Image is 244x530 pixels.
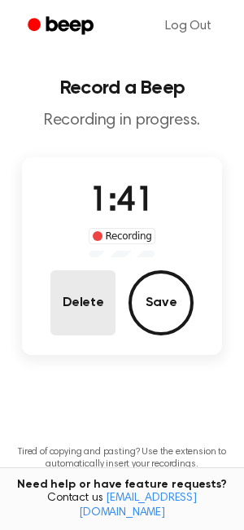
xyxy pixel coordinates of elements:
h1: Record a Beep [13,78,231,98]
a: Log Out [149,7,228,46]
span: Contact us [10,492,234,520]
span: 1:41 [89,185,155,219]
button: Delete Audio Record [50,270,115,335]
a: Beep [16,11,108,42]
button: Save Audio Record [129,270,194,335]
a: [EMAIL_ADDRESS][DOMAIN_NAME] [79,493,197,519]
p: Recording in progress. [13,111,231,131]
div: Recording [89,228,156,244]
p: Tired of copying and pasting? Use the extension to automatically insert your recordings. [13,446,231,471]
